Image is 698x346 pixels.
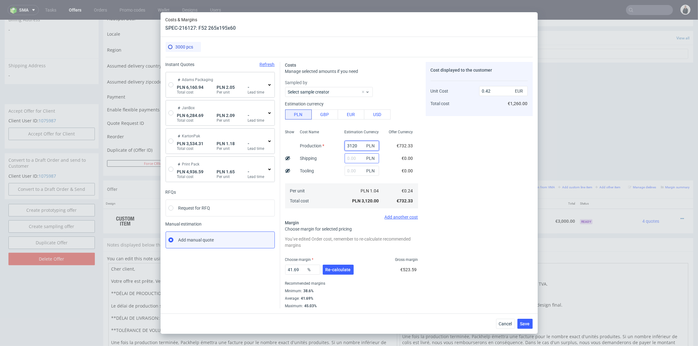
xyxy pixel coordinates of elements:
span: Print Pack [182,162,200,167]
span: Unit Cost [431,89,449,94]
label: Total cost [177,118,204,123]
label: Lead time [248,90,264,95]
span: Total cost [290,198,309,203]
label: Lead time [248,118,264,123]
span: - [248,141,264,146]
span: Request for RFQ [178,205,210,211]
span: Cost Name [300,130,319,135]
a: Duplicate Offer [8,216,95,229]
label: Select sample creator [288,89,330,94]
input: Type to create new task [409,29,688,39]
span: PLN 3,120.00 [352,198,379,203]
a: CBJN-1 [242,206,255,210]
div: Shipping Address [5,38,99,53]
span: €0.00 [402,168,413,173]
th: Unit Price [388,179,424,189]
a: markdown [167,236,189,242]
td: €3,000.00 [526,189,577,213]
span: Costs & Margins [166,17,236,22]
span: PLN 2.05 [217,85,235,90]
span: Source: [230,206,255,210]
button: Cancel [496,319,515,329]
strong: 770139 [188,199,203,204]
span: - [248,169,264,174]
div: RFQs [166,190,275,195]
span: Save [520,322,530,326]
label: Lead time [248,146,264,151]
span: PLN 4,936.59 [177,169,204,174]
div: Custom • Custom [230,191,355,211]
label: Per unit [217,118,235,123]
span: Costs [285,63,296,68]
span: PLN 1.18 [217,141,235,146]
span: EUR [514,87,526,95]
span: €732.33 [397,143,413,148]
span: PLN 1.65 [217,169,235,174]
td: €0.00 [475,189,526,213]
img: Hokodo [162,88,167,93]
input: 0.00 [345,166,379,176]
div: 41.69% [300,296,314,301]
span: Total cost [431,101,450,106]
span: Estimation Currency [345,130,379,135]
p: Client User ID: [8,98,95,104]
img: ico-item-custom-a8f9c3db6a5631ce2f509e228e8b95abde266dc4376634de7b166047de09ff05.png [110,193,141,209]
small: Margin summary [661,165,690,169]
span: Show [285,130,295,135]
button: EUR [338,109,364,120]
span: Re-calculate [326,267,351,272]
span: - [248,85,264,90]
button: Save [517,319,533,329]
input: Convert to a Draft Order & Send [8,163,95,176]
small: Manage dielines [628,165,656,169]
div: Accept Offer for Client [5,84,99,98]
button: Single payment (default) [221,72,389,81]
a: View all [676,15,690,21]
input: 0.00 [285,265,320,275]
span: JanBox [182,105,195,110]
div: Instant Quotes [166,62,275,67]
span: Cancel [499,322,512,326]
td: Locale [107,8,220,24]
button: Re-calculate [323,265,354,275]
button: GBP [311,109,338,120]
th: Name [227,179,357,189]
div: Minimum : [285,287,418,295]
span: PLN [365,141,378,150]
a: Create sampling offer [8,200,95,213]
span: Offer [107,167,117,172]
input: 0.00 [345,141,379,151]
label: Shipping [300,156,317,161]
div: Average : [285,295,418,302]
p: Client User ID: [8,153,95,159]
label: Total cost [177,174,204,179]
td: Quote Request ID [107,98,220,113]
small: Add other item [595,165,620,169]
span: PLN [365,154,378,163]
label: Total cost [177,146,204,151]
small: Add PIM line item [485,165,514,169]
span: SPEC- 216127 [264,193,286,198]
span: Choose margin for selected pricing [285,226,352,232]
td: Reorder [107,113,220,125]
span: Ready [580,199,593,204]
span: PLN [365,166,378,175]
span: Tasks [408,15,419,21]
input: Only numbers [226,126,384,135]
th: Total [526,179,577,189]
th: ID [186,179,227,189]
div: Notes displayed below the Offer [103,218,693,232]
th: Status [577,179,616,189]
label: Tooling [300,168,314,173]
span: €0.00 [402,156,413,161]
span: - [8,52,95,59]
th: Quant. [357,179,388,189]
span: Refresh [260,62,275,67]
span: 3000 pcs [176,44,193,49]
button: PLN [285,109,312,120]
span: €732.33 [397,198,413,203]
span: Gross margin [395,257,418,262]
span: Manual estimation [166,221,275,226]
a: Create prototyping offer [8,184,95,196]
span: Add manual quote [178,237,214,243]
